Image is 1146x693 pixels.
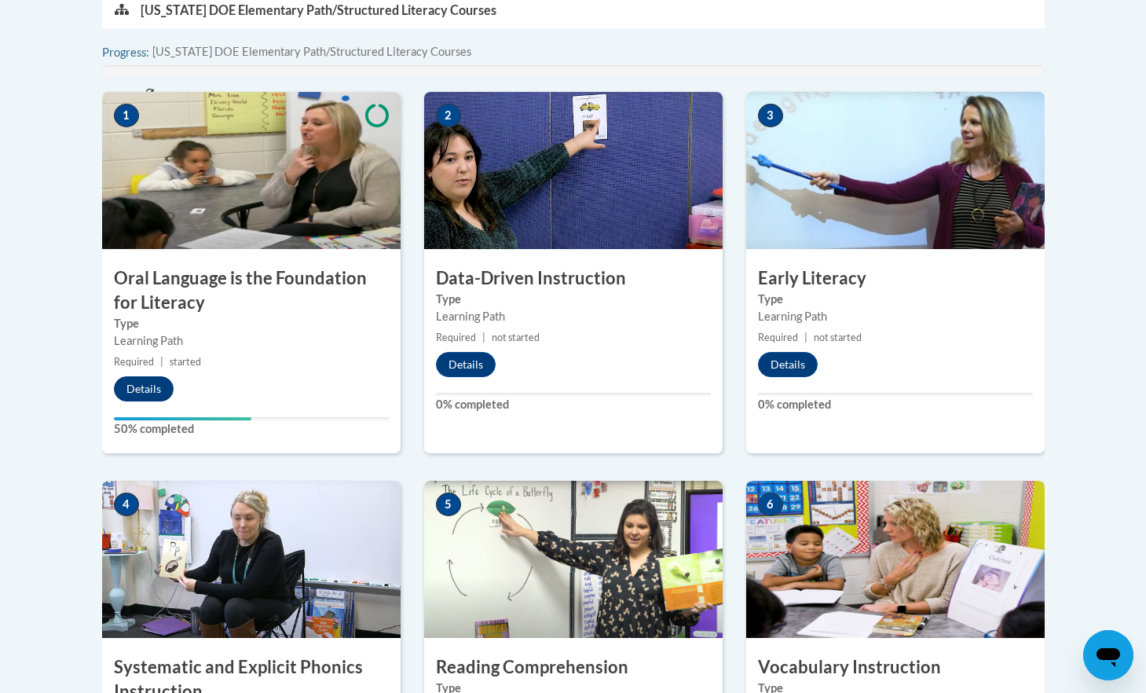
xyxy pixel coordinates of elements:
[814,332,862,343] span: not started
[758,104,783,127] span: 3
[152,43,471,60] span: [US_STATE] DOE Elementary Path/Structured Literacy Courses
[482,332,485,343] span: |
[114,420,389,438] label: 50% completed
[114,356,154,368] span: Required
[114,493,139,516] span: 4
[804,332,807,343] span: |
[114,315,389,332] label: Type
[758,308,1033,325] div: Learning Path
[141,2,496,19] p: [US_STATE] DOE Elementary Path/Structured Literacy Courses
[436,332,476,343] span: Required
[424,481,723,638] img: Course Image
[758,332,798,343] span: Required
[102,92,401,249] img: Course Image
[436,352,496,377] button: Details
[424,655,723,680] h3: Reading Comprehension
[758,352,818,377] button: Details
[436,291,711,308] label: Type
[160,356,163,368] span: |
[758,493,783,516] span: 6
[746,655,1045,680] h3: Vocabulary Instruction
[758,291,1033,308] label: Type
[746,266,1045,291] h3: Early Literacy
[102,481,401,638] img: Course Image
[436,308,711,325] div: Learning Path
[114,104,139,127] span: 1
[436,396,711,413] label: 0% completed
[746,481,1045,638] img: Course Image
[746,92,1045,249] img: Course Image
[424,266,723,291] h3: Data-Driven Instruction
[102,44,192,61] label: Progress:
[102,266,401,315] h3: Oral Language is the Foundation for Literacy
[424,92,723,249] img: Course Image
[758,396,1033,413] label: 0% completed
[114,417,251,420] div: Your progress
[436,104,461,127] span: 2
[1083,630,1133,680] iframe: Button to launch messaging window
[114,332,389,350] div: Learning Path
[492,332,540,343] span: not started
[436,493,461,516] span: 5
[114,376,174,401] button: Details
[170,356,201,368] span: started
